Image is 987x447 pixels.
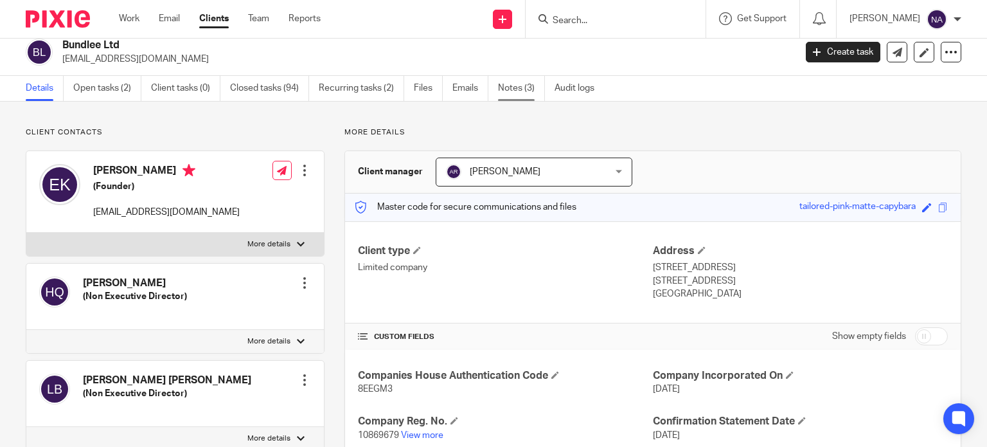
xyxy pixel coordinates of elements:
[39,164,80,205] img: svg%3E
[653,415,948,428] h4: Confirmation Statement Date
[653,244,948,258] h4: Address
[358,165,423,178] h3: Client manager
[39,374,70,405] img: svg%3E
[653,275,948,287] p: [STREET_ADDRESS]
[446,164,461,179] img: svg%3E
[358,415,653,428] h4: Company Reg. No.
[653,369,948,383] h4: Company Incorporated On
[452,76,488,101] a: Emails
[230,76,309,101] a: Closed tasks (94)
[199,12,229,25] a: Clients
[182,164,195,177] i: Primary
[414,76,443,101] a: Files
[358,385,393,394] span: 8EEGM3
[247,336,290,347] p: More details
[849,12,920,25] p: [PERSON_NAME]
[799,200,916,215] div: tailored-pink-matte-capybara
[358,244,653,258] h4: Client type
[159,12,180,25] a: Email
[358,261,653,274] p: Limited company
[248,12,269,25] a: Team
[737,14,787,23] span: Get Support
[26,10,90,28] img: Pixie
[93,180,240,193] h5: (Founder)
[62,39,642,52] h2: Bundlee Ltd
[73,76,141,101] a: Open tasks (2)
[832,330,906,343] label: Show empty fields
[83,290,187,303] h5: (Non Executive Director)
[26,39,53,66] img: svg%3E
[555,76,604,101] a: Audit logs
[319,76,404,101] a: Recurring tasks (2)
[247,239,290,250] p: More details
[26,76,64,101] a: Details
[927,9,947,30] img: svg%3E
[401,431,443,440] a: View more
[26,127,325,138] p: Client contacts
[806,42,880,62] a: Create task
[83,387,251,400] h5: (Non Executive Director)
[358,369,653,383] h4: Companies House Authentication Code
[93,164,240,180] h4: [PERSON_NAME]
[83,374,251,387] h4: [PERSON_NAME] [PERSON_NAME]
[358,431,399,440] span: 10869679
[653,287,948,300] p: [GEOGRAPHIC_DATA]
[151,76,220,101] a: Client tasks (0)
[119,12,139,25] a: Work
[653,431,680,440] span: [DATE]
[653,261,948,274] p: [STREET_ADDRESS]
[83,277,187,290] h4: [PERSON_NAME]
[551,15,667,27] input: Search
[289,12,321,25] a: Reports
[93,206,240,219] p: [EMAIL_ADDRESS][DOMAIN_NAME]
[344,127,961,138] p: More details
[247,433,290,444] p: More details
[355,201,576,214] p: Master code for secure communications and files
[470,167,540,176] span: [PERSON_NAME]
[498,76,545,101] a: Notes (3)
[653,385,680,394] span: [DATE]
[39,277,70,307] img: svg%3E
[62,53,787,66] p: [EMAIL_ADDRESS][DOMAIN_NAME]
[358,332,653,342] h4: CUSTOM FIELDS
